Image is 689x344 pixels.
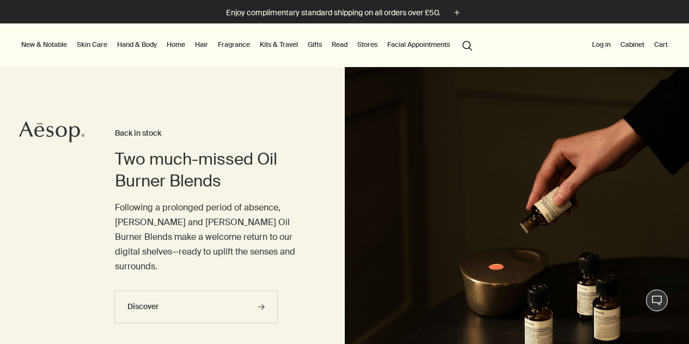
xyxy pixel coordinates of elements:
button: New & Notable [19,38,69,51]
a: Cabinet [618,38,647,51]
nav: primary [19,23,477,67]
h3: Back in stock [115,127,301,140]
nav: supplementary [590,23,670,67]
a: Kits & Travel [258,38,300,51]
a: Hand & Body [115,38,159,51]
div: Aesop says "Welcome to Aesop. Would you like any assistance?". Open messaging window to continue ... [499,257,678,333]
h2: Two much-missed Oil Burner Blends [115,148,301,192]
a: Aesop [19,121,84,146]
a: Home [164,38,187,51]
iframe: no content [499,311,521,333]
svg: Aesop [19,121,84,143]
button: Log in [590,38,613,51]
button: Cart [652,38,670,51]
a: Skin Care [75,38,109,51]
p: Following a prolonged period of absence, [PERSON_NAME] and [PERSON_NAME] Oil Burner Blends make a... [115,200,301,274]
button: Open search [458,34,477,55]
a: Fragrance [216,38,252,51]
iframe: Close message from Aesop [656,257,678,279]
a: Gifts [306,38,324,51]
a: Hair [193,38,210,51]
button: Enjoy complimentary standard shipping on all orders over £50. [226,7,463,19]
p: Enjoy complimentary standard shipping on all orders over £50. [226,7,440,19]
a: Read [330,38,350,51]
button: Stores [355,38,380,51]
a: Facial Appointments [385,38,452,51]
a: Discover [114,291,278,323]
